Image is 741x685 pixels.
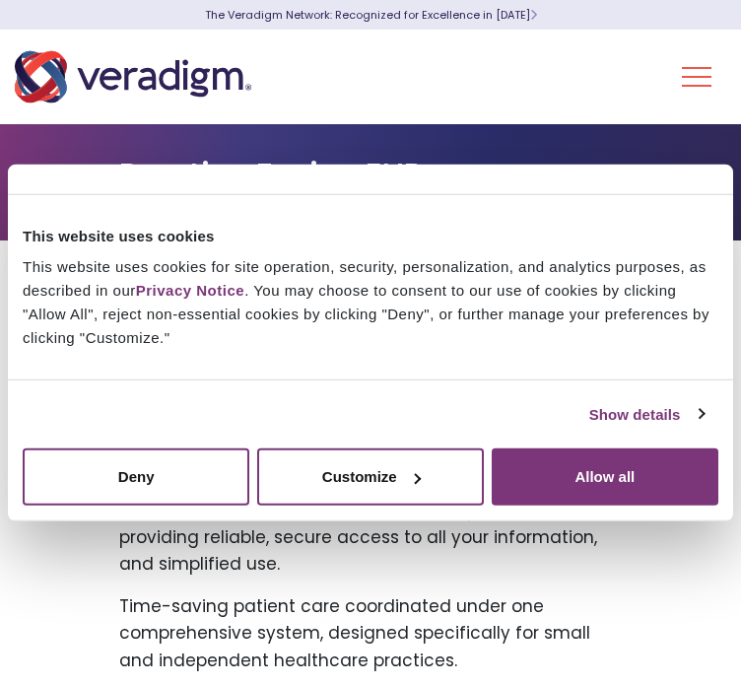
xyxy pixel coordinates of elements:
[682,51,711,103] button: Toggle Navigation Menu
[15,44,251,109] img: Veradigm logo
[589,402,704,426] a: Show details
[119,498,622,579] p: Practice Fusion EHR is a cloud based EHR platform providing reliable, secure access to all your i...
[257,448,484,506] button: Customize
[119,593,622,674] p: Time-saving patient care coordinated under one comprehensive system, designed specifically for sm...
[23,448,249,506] button: Deny
[136,282,244,299] a: Privacy Notice
[492,448,718,506] button: Allow all
[23,224,718,247] div: This website uses cookies
[23,255,718,350] div: This website uses cookies for site operation, security, personalization, and analytics purposes, ...
[530,7,537,23] span: Learn More
[119,156,622,193] h1: Practice Fusion EHR
[205,7,537,23] a: The Veradigm Network: Recognized for Excellence in [DATE]Learn More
